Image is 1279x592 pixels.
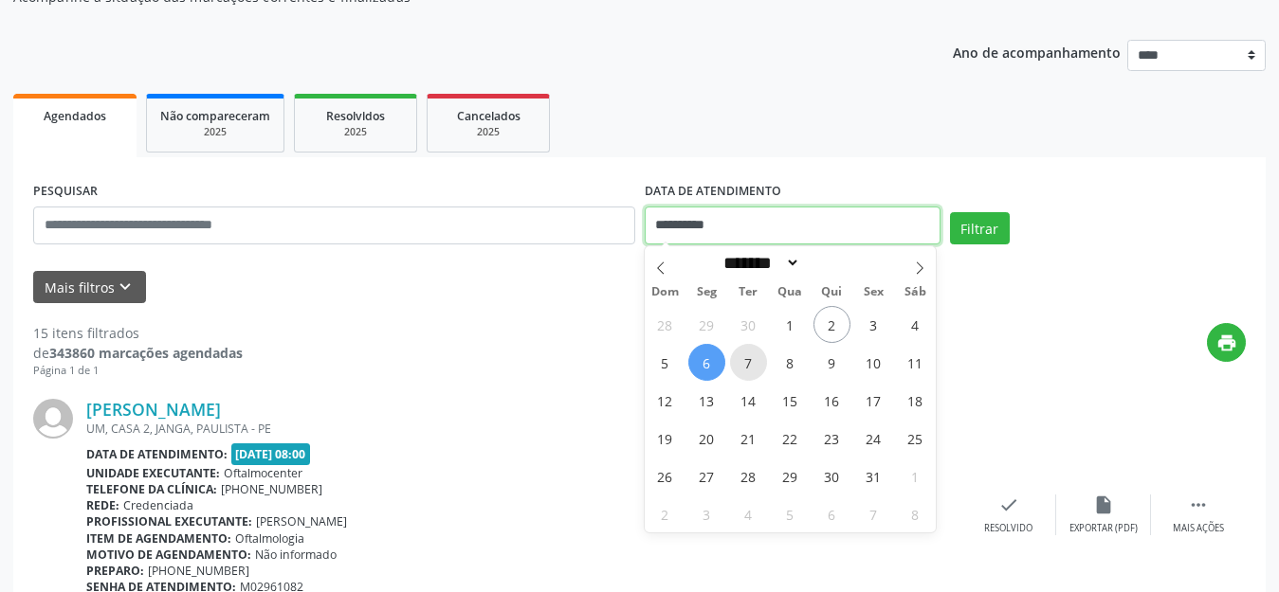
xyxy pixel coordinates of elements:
span: Outubro 12, 2025 [647,382,684,419]
label: PESQUISAR [33,177,98,206]
b: Rede: [86,497,119,513]
span: Outubro 9, 2025 [813,344,850,381]
span: Novembro 2, 2025 [647,495,684,532]
i: check [998,494,1019,515]
span: Outubro 6, 2025 [688,344,725,381]
div: UM, CASA 2, JANGA, PAULISTA - PE [86,421,961,437]
span: Outubro 11, 2025 [897,344,934,381]
div: Resolvido [984,522,1032,535]
b: Unidade executante: [86,465,220,481]
span: Outubro 16, 2025 [813,382,850,419]
span: Seg [685,286,727,298]
b: Preparo: [86,563,144,579]
span: Outubro 20, 2025 [688,420,725,457]
b: Data de atendimento: [86,446,228,462]
i: print [1216,332,1237,353]
span: Outubro 10, 2025 [855,344,892,381]
span: Credenciada [123,497,193,513]
span: Outubro 8, 2025 [772,344,809,381]
span: Outubro 15, 2025 [772,382,809,419]
span: Não compareceram [160,108,270,124]
span: Oftalmologia [235,530,304,547]
div: 15 itens filtrados [33,323,243,343]
input: Year [800,253,863,273]
b: Profissional executante: [86,513,252,529]
div: 2025 [160,125,270,139]
span: Cancelados [457,108,521,124]
div: de [33,343,243,363]
b: Motivo de agendamento: [86,547,251,563]
span: Novembro 6, 2025 [813,495,850,532]
span: [PHONE_NUMBER] [221,481,322,497]
span: Sáb [894,286,936,298]
span: Outubro 7, 2025 [730,344,767,381]
span: Dom [645,286,686,298]
button: Filtrar [950,212,1010,244]
select: Month [718,253,801,273]
span: Ter [727,286,769,298]
div: 2025 [441,125,536,139]
span: Outubro 17, 2025 [855,382,892,419]
span: Outubro 29, 2025 [772,457,809,494]
span: Setembro 29, 2025 [688,306,725,343]
strong: 343860 marcações agendadas [49,344,243,362]
span: Outubro 19, 2025 [647,420,684,457]
span: Outubro 2, 2025 [813,306,850,343]
span: Setembro 30, 2025 [730,306,767,343]
span: Não informado [255,547,337,563]
span: Outubro 14, 2025 [730,382,767,419]
div: Página 1 de 1 [33,363,243,379]
span: Outubro 1, 2025 [772,306,809,343]
span: Resolvidos [326,108,385,124]
span: Qui [811,286,852,298]
span: Sex [852,286,894,298]
span: Novembro 5, 2025 [772,495,809,532]
span: Novembro 7, 2025 [855,495,892,532]
span: Outubro 3, 2025 [855,306,892,343]
span: Outubro 30, 2025 [813,457,850,494]
img: img [33,399,73,439]
button: print [1207,323,1246,362]
span: Outubro 4, 2025 [897,306,934,343]
span: Outubro 25, 2025 [897,420,934,457]
span: Outubro 28, 2025 [730,457,767,494]
span: Oftalmocenter [224,465,302,481]
span: Outubro 22, 2025 [772,420,809,457]
label: DATA DE ATENDIMENTO [645,177,781,206]
span: Outubro 26, 2025 [647,457,684,494]
a: [PERSON_NAME] [86,399,221,420]
b: Item de agendamento: [86,530,231,547]
b: Telefone da clínica: [86,481,217,497]
button: Mais filtroskeyboard_arrow_down [33,271,146,304]
span: Novembro 4, 2025 [730,495,767,532]
span: Qua [769,286,811,298]
span: Outubro 27, 2025 [688,457,725,494]
span: [DATE] 08:00 [231,443,311,465]
span: Agendados [44,108,106,124]
span: Outubro 5, 2025 [647,344,684,381]
p: Ano de acompanhamento [953,40,1121,63]
span: Novembro 8, 2025 [897,495,934,532]
span: Novembro 3, 2025 [688,495,725,532]
span: Novembro 1, 2025 [897,457,934,494]
div: Mais ações [1173,522,1224,535]
span: Outubro 13, 2025 [688,382,725,419]
span: Outubro 31, 2025 [855,457,892,494]
span: Outubro 24, 2025 [855,420,892,457]
span: Outubro 21, 2025 [730,420,767,457]
div: Exportar (PDF) [1069,522,1138,535]
i:  [1188,494,1209,515]
i: insert_drive_file [1093,494,1114,515]
i: keyboard_arrow_down [115,277,136,297]
div: 2025 [308,125,403,139]
span: [PHONE_NUMBER] [148,563,249,579]
span: [PERSON_NAME] [256,513,347,529]
span: Outubro 23, 2025 [813,420,850,457]
span: Setembro 28, 2025 [647,306,684,343]
span: Outubro 18, 2025 [897,382,934,419]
